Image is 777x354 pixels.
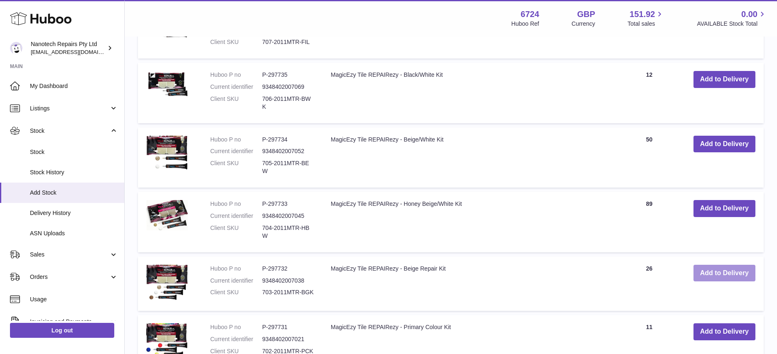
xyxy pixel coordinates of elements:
[30,148,118,156] span: Stock
[521,9,539,20] strong: 6724
[262,71,314,79] dd: P-297735
[210,95,262,111] dt: Client SKU
[30,273,109,281] span: Orders
[210,224,262,240] dt: Client SKU
[210,136,262,144] dt: Huboo P no
[322,63,613,123] td: MagicEzy Tile REPAIRezy - Black/White Kit
[262,212,314,220] dd: 9348402007045
[146,265,188,301] img: MagicEzy Tile REPAIRezy - Beige Repair Kit
[30,318,109,326] span: Invoicing and Payments
[210,71,262,79] dt: Huboo P no
[31,49,122,55] span: [EMAIL_ADDRESS][DOMAIN_NAME]
[511,20,539,28] div: Huboo Ref
[262,147,314,155] dd: 9348402007052
[262,277,314,285] dd: 9348402007038
[262,335,314,343] dd: 9348402007021
[613,192,685,252] td: 89
[262,95,314,111] dd: 706-2011MTR-BWK
[210,200,262,208] dt: Huboo P no
[30,295,118,303] span: Usage
[262,38,314,46] dd: 707-2011MTR-FIL
[697,9,767,28] a: 0.00 AVAILABLE Stock Total
[31,40,106,56] div: Nanotech Repairs Pty Ltd
[693,200,755,217] button: Add to Delivery
[572,20,595,28] div: Currency
[262,200,314,208] dd: P-297733
[210,38,262,46] dt: Client SKU
[30,209,118,217] span: Delivery History
[210,159,262,175] dt: Client SKU
[30,229,118,237] span: ASN Uploads
[210,277,262,285] dt: Current identifier
[322,256,613,311] td: MagicEzy Tile REPAIRezy - Beige Repair Kit
[613,63,685,123] td: 12
[210,147,262,155] dt: Current identifier
[577,9,595,20] strong: GBP
[30,127,109,135] span: Stock
[210,335,262,343] dt: Current identifier
[30,105,109,112] span: Listings
[10,42,22,54] img: info@nanotechrepairs.com
[262,288,314,296] dd: 703-2011MTR-BGK
[262,323,314,331] dd: P-297731
[30,168,118,176] span: Stock History
[146,136,188,171] img: MagicEzy Tile REPAIRezy - Beige/White Kit
[697,20,767,28] span: AVAILABLE Stock Total
[146,200,188,230] img: MagicEzy Tile REPAIRezy - Honey Beige/White Kit
[30,189,118,197] span: Add Stock
[322,192,613,252] td: MagicEzy Tile REPAIRezy - Honey Beige/White Kit
[262,83,314,91] dd: 9348402007069
[693,136,755,153] button: Add to Delivery
[613,256,685,311] td: 26
[30,251,109,259] span: Sales
[10,323,114,338] a: Log out
[262,265,314,273] dd: P-297732
[627,20,664,28] span: Total sales
[629,9,655,20] span: 151.92
[693,265,755,282] button: Add to Delivery
[693,71,755,88] button: Add to Delivery
[613,127,685,188] td: 50
[146,71,188,98] img: MagicEzy Tile REPAIRezy - Black/White Kit
[262,224,314,240] dd: 704-2011MTR-HBW
[262,136,314,144] dd: P-297734
[210,83,262,91] dt: Current identifier
[30,82,118,90] span: My Dashboard
[322,127,613,188] td: MagicEzy Tile REPAIRezy - Beige/White Kit
[210,212,262,220] dt: Current identifier
[627,9,664,28] a: 151.92 Total sales
[210,265,262,273] dt: Huboo P no
[693,323,755,340] button: Add to Delivery
[210,288,262,296] dt: Client SKU
[741,9,757,20] span: 0.00
[210,323,262,331] dt: Huboo P no
[262,159,314,175] dd: 705-2011MTR-BEW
